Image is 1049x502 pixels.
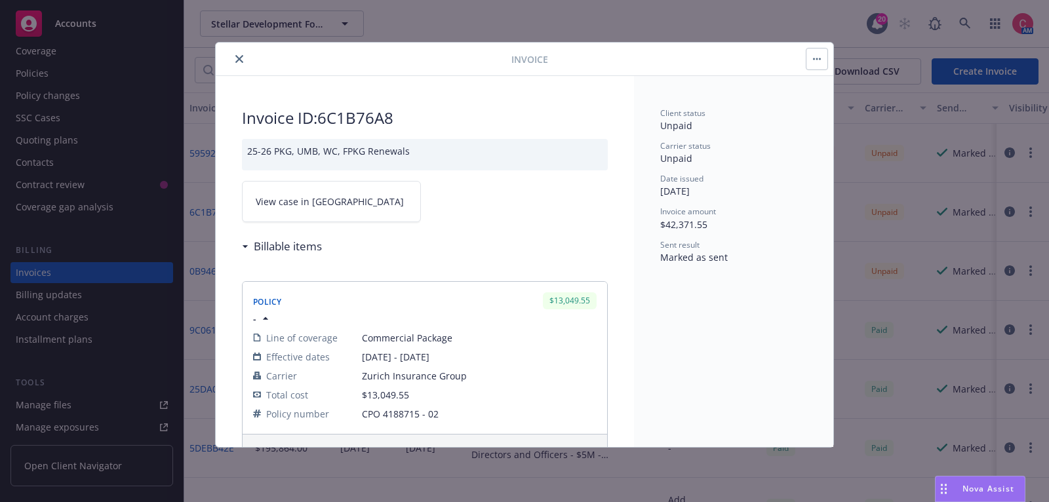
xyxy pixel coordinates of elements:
[256,195,404,208] span: View case in [GEOGRAPHIC_DATA]
[660,173,703,184] span: Date issued
[660,251,728,263] span: Marked as sent
[243,434,607,467] div: Totalcost$13,049.55
[362,407,597,421] span: CPO 4188715 - 02
[660,140,711,151] span: Carrier status
[231,51,247,67] button: close
[660,107,705,119] span: Client status
[362,350,597,364] span: [DATE] - [DATE]
[266,388,308,402] span: Total cost
[258,444,300,457] span: Total cost
[660,185,690,197] span: [DATE]
[660,239,700,250] span: Sent result
[253,296,282,307] span: Policy
[254,238,322,255] h3: Billable items
[266,369,297,383] span: Carrier
[242,181,421,222] a: View case in [GEOGRAPHIC_DATA]
[253,312,256,326] span: -
[543,292,597,309] div: $13,049.55
[266,331,338,345] span: Line of coverage
[962,483,1014,494] span: Nova Assist
[362,331,597,345] span: Commercial Package
[242,238,322,255] div: Billable items
[660,206,716,217] span: Invoice amount
[936,476,952,501] div: Drag to move
[513,444,560,457] span: $13,049.55
[511,52,548,66] span: Invoice
[362,369,597,383] span: Zurich Insurance Group
[242,139,608,170] div: 25-26 PKG, UMB, WC, FPKG Renewals
[242,107,608,128] h2: Invoice ID: 6C1B76A8
[266,407,329,421] span: Policy number
[660,218,707,231] span: $42,371.55
[660,152,692,164] span: Unpaid
[266,350,330,364] span: Effective dates
[362,389,409,401] span: $13,049.55
[253,312,272,326] button: -
[660,119,692,132] span: Unpaid
[935,476,1025,502] button: Nova Assist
